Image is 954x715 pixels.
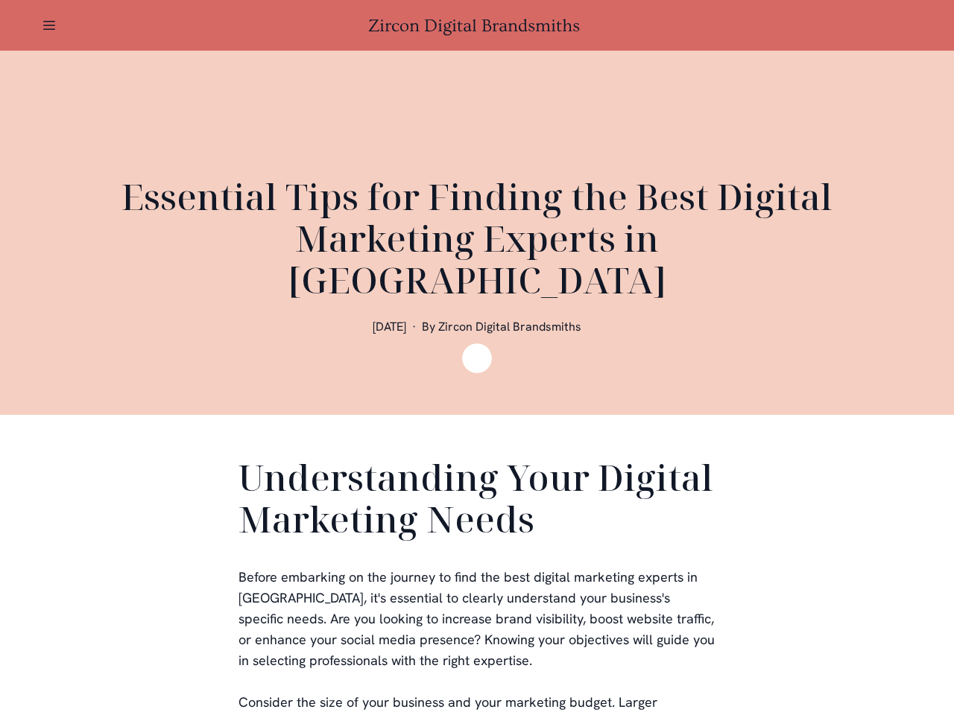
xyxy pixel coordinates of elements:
img: Zircon Digital Brandsmiths [462,343,492,373]
span: [DATE] [373,319,406,334]
a: Zircon Digital Brandsmiths [368,16,586,36]
h2: Understanding Your Digital Marketing Needs [238,457,715,546]
h1: Essential Tips for Finding the Best Digital Marketing Experts in [GEOGRAPHIC_DATA] [119,176,835,301]
p: Before embarking on the journey to find the best digital marketing experts in [GEOGRAPHIC_DATA], ... [238,567,715,671]
span: · [412,319,416,334]
span: By Zircon Digital Brandsmiths [422,319,581,334]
